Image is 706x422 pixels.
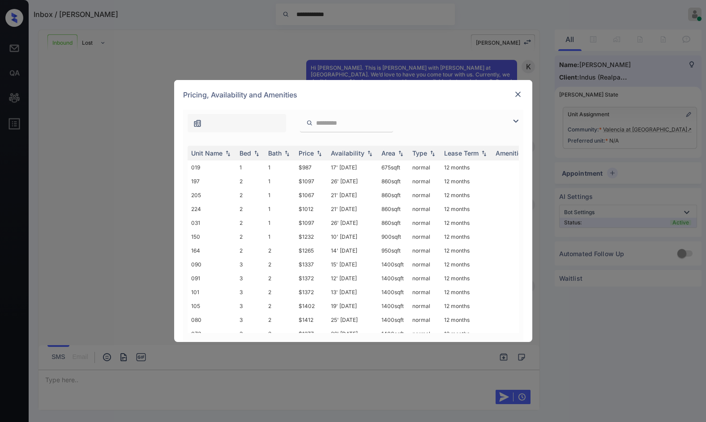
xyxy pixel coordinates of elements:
[265,244,295,257] td: 2
[378,327,409,341] td: 1400 sqft
[265,327,295,341] td: 2
[441,257,492,271] td: 12 months
[295,216,327,230] td: $1097
[444,149,479,157] div: Lease Term
[188,313,236,327] td: 080
[265,271,295,285] td: 2
[295,271,327,285] td: $1372
[252,150,261,156] img: sorting
[441,244,492,257] td: 12 months
[409,160,441,174] td: normal
[409,244,441,257] td: normal
[282,150,291,156] img: sorting
[295,160,327,174] td: $987
[441,299,492,313] td: 12 months
[327,257,378,271] td: 15' [DATE]
[327,160,378,174] td: 17' [DATE]
[409,202,441,216] td: normal
[409,174,441,188] td: normal
[295,313,327,327] td: $1412
[378,216,409,230] td: 860 sqft
[188,216,236,230] td: 031
[441,271,492,285] td: 12 months
[378,313,409,327] td: 1400 sqft
[378,244,409,257] td: 950 sqft
[378,174,409,188] td: 860 sqft
[295,285,327,299] td: $1372
[441,188,492,202] td: 12 months
[409,313,441,327] td: normal
[188,244,236,257] td: 164
[441,285,492,299] td: 12 months
[315,150,324,156] img: sorting
[265,285,295,299] td: 2
[441,230,492,244] td: 12 months
[378,160,409,174] td: 675 sqft
[191,149,222,157] div: Unit Name
[236,244,265,257] td: 2
[188,285,236,299] td: 101
[331,149,364,157] div: Availability
[327,285,378,299] td: 13' [DATE]
[188,271,236,285] td: 091
[265,216,295,230] td: 1
[236,271,265,285] td: 3
[236,174,265,188] td: 2
[441,216,492,230] td: 12 months
[327,313,378,327] td: 25' [DATE]
[409,257,441,271] td: normal
[295,202,327,216] td: $1012
[409,327,441,341] td: normal
[295,230,327,244] td: $1232
[409,285,441,299] td: normal
[409,271,441,285] td: normal
[268,149,282,157] div: Bath
[236,230,265,244] td: 2
[188,327,236,341] td: 073
[496,149,526,157] div: Amenities
[236,188,265,202] td: 2
[327,244,378,257] td: 14' [DATE]
[306,119,313,127] img: icon-zuma
[441,160,492,174] td: 12 months
[265,202,295,216] td: 1
[510,116,521,127] img: icon-zuma
[327,299,378,313] td: 19' [DATE]
[441,327,492,341] td: 12 months
[295,174,327,188] td: $1097
[381,149,395,157] div: Area
[441,174,492,188] td: 12 months
[265,313,295,327] td: 2
[479,150,488,156] img: sorting
[236,313,265,327] td: 3
[327,216,378,230] td: 26' [DATE]
[236,160,265,174] td: 1
[188,188,236,202] td: 205
[193,119,202,128] img: icon-zuma
[327,230,378,244] td: 10' [DATE]
[327,327,378,341] td: 26' [DATE]
[409,230,441,244] td: normal
[265,230,295,244] td: 1
[188,257,236,271] td: 090
[265,160,295,174] td: 1
[295,244,327,257] td: $1265
[378,202,409,216] td: 860 sqft
[265,188,295,202] td: 1
[299,149,314,157] div: Price
[188,160,236,174] td: 019
[265,299,295,313] td: 2
[396,150,405,156] img: sorting
[295,327,327,341] td: $1377
[174,80,532,110] div: Pricing, Availability and Amenities
[378,230,409,244] td: 900 sqft
[236,285,265,299] td: 3
[378,257,409,271] td: 1400 sqft
[265,174,295,188] td: 1
[412,149,427,157] div: Type
[240,149,251,157] div: Bed
[223,150,232,156] img: sorting
[378,285,409,299] td: 1400 sqft
[188,174,236,188] td: 197
[295,299,327,313] td: $1402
